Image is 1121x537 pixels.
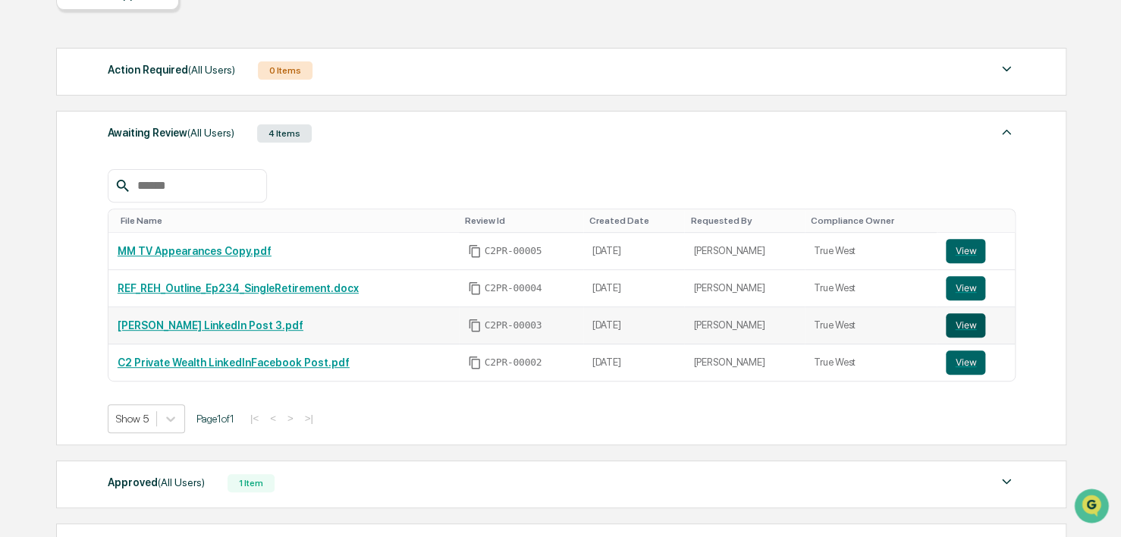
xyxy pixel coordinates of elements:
[485,356,542,369] span: C2PR-00002
[583,344,685,381] td: [DATE]
[300,412,318,425] button: >|
[265,412,281,425] button: <
[946,239,985,263] button: View
[589,215,679,226] div: Toggle SortBy
[684,270,805,307] td: [PERSON_NAME]
[151,257,184,268] span: Pylon
[188,64,235,76] span: (All Users)
[805,270,937,307] td: True West
[811,215,931,226] div: Toggle SortBy
[485,245,542,257] span: C2PR-00005
[9,214,102,241] a: 🔎Data Lookup
[946,239,1006,263] a: View
[684,233,805,270] td: [PERSON_NAME]
[997,60,1016,78] img: caret
[228,474,275,492] div: 1 Item
[946,313,985,338] button: View
[946,276,1006,300] a: View
[15,193,27,205] div: 🖐️
[118,282,359,294] a: REF_REH_Outline_Ep234_SingleRetirement.docx
[108,123,234,143] div: Awaiting Review
[468,319,482,332] span: Copy Id
[805,233,937,270] td: True West
[468,281,482,295] span: Copy Id
[465,215,577,226] div: Toggle SortBy
[104,185,194,212] a: 🗄️Attestations
[121,215,453,226] div: Toggle SortBy
[187,127,234,139] span: (All Users)
[485,282,542,294] span: C2PR-00004
[118,245,272,257] a: MM TV Appearances Copy.pdf
[30,220,96,235] span: Data Lookup
[52,116,249,131] div: Start new chat
[468,356,482,369] span: Copy Id
[684,344,805,381] td: [PERSON_NAME]
[805,307,937,344] td: True West
[805,344,937,381] td: True West
[15,116,42,143] img: 1746055101610-c473b297-6a78-478c-a979-82029cc54cd1
[485,319,542,331] span: C2PR-00003
[997,123,1016,141] img: caret
[110,193,122,205] div: 🗄️
[583,270,685,307] td: [DATE]
[118,356,350,369] a: C2 Private Wealth LinkedInFacebook Post.pdf
[949,215,1009,226] div: Toggle SortBy
[946,276,985,300] button: View
[946,350,1006,375] a: View
[690,215,799,226] div: Toggle SortBy
[684,307,805,344] td: [PERSON_NAME]
[997,473,1016,491] img: caret
[1072,487,1113,528] iframe: Open customer support
[9,185,104,212] a: 🖐️Preclearance
[15,32,276,56] p: How can we help?
[946,350,985,375] button: View
[108,60,235,80] div: Action Required
[468,244,482,258] span: Copy Id
[158,476,205,488] span: (All Users)
[583,233,685,270] td: [DATE]
[583,307,685,344] td: [DATE]
[283,412,298,425] button: >
[107,256,184,268] a: Powered byPylon
[52,131,192,143] div: We're available if you need us!
[125,191,188,206] span: Attestations
[258,61,312,80] div: 0 Items
[946,313,1006,338] a: View
[118,319,303,331] a: [PERSON_NAME] LinkedIn Post 3.pdf
[196,413,234,425] span: Page 1 of 1
[246,412,263,425] button: |<
[30,191,98,206] span: Preclearance
[108,473,205,492] div: Approved
[258,121,276,139] button: Start new chat
[257,124,312,143] div: 4 Items
[15,221,27,234] div: 🔎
